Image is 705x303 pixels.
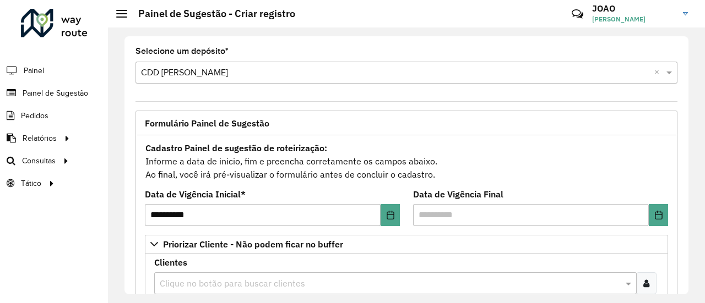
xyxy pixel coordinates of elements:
[145,235,668,254] a: Priorizar Cliente - Não podem ficar no buffer
[21,110,48,122] span: Pedidos
[592,3,675,14] h3: JOAO
[145,119,269,128] span: Formulário Painel de Sugestão
[24,65,44,76] span: Painel
[135,45,229,58] label: Selecione um depósito
[145,188,246,201] label: Data de Vigência Inicial
[23,133,57,144] span: Relatórios
[145,141,668,181] div: Informe a data de inicio, fim e preencha corretamente os campos abaixo. Ao final, você irá pré-vi...
[566,2,589,26] a: Contato Rápido
[592,14,675,24] span: [PERSON_NAME]
[381,204,400,226] button: Choose Date
[413,188,503,201] label: Data de Vigência Final
[654,66,664,79] span: Clear all
[21,178,41,189] span: Tático
[145,142,327,153] strong: Cadastro Painel de sugestão de roteirização:
[163,240,343,249] span: Priorizar Cliente - Não podem ficar no buffer
[154,256,187,269] label: Clientes
[22,155,56,167] span: Consultas
[649,204,668,226] button: Choose Date
[23,87,88,99] span: Painel de Sugestão
[127,8,295,20] h2: Painel de Sugestão - Criar registro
